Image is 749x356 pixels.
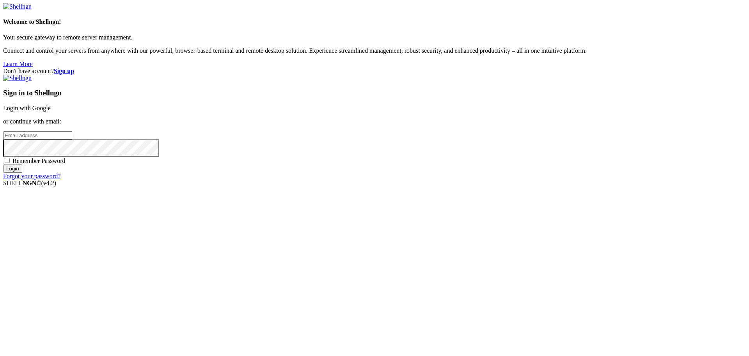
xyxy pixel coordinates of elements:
a: Learn More [3,61,33,67]
p: Connect and control your servers from anywhere with our powerful, browser-based terminal and remo... [3,47,746,54]
h3: Sign in to Shellngn [3,89,746,97]
h4: Welcome to Shellngn! [3,18,746,25]
a: Forgot your password? [3,173,60,179]
img: Shellngn [3,75,32,82]
a: Sign up [54,68,74,74]
p: or continue with email: [3,118,746,125]
img: Shellngn [3,3,32,10]
a: Login with Google [3,105,51,111]
input: Email address [3,131,72,140]
div: Don't have account? [3,68,746,75]
span: SHELL © [3,180,56,186]
input: Login [3,165,22,173]
b: NGN [23,180,37,186]
span: Remember Password [12,157,66,164]
span: 4.2.0 [41,180,57,186]
input: Remember Password [5,158,10,163]
p: Your secure gateway to remote server management. [3,34,746,41]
